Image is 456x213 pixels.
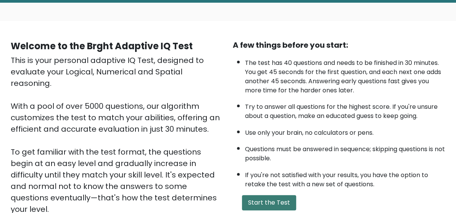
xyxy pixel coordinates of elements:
div: A few things before you start: [233,39,446,51]
li: If you're not satisfied with your results, you have the option to retake the test with a new set ... [245,167,446,189]
li: Try to answer all questions for the highest score. If you're unsure about a question, make an edu... [245,98,446,121]
li: The test has 40 questions and needs to be finished in 30 minutes. You get 45 seconds for the firs... [245,55,446,95]
button: Start the Test [242,195,296,210]
li: Use only your brain, no calculators or pens. [245,124,446,137]
b: Welcome to the Brght Adaptive IQ Test [11,40,193,52]
li: Questions must be answered in sequence; skipping questions is not possible. [245,141,446,163]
